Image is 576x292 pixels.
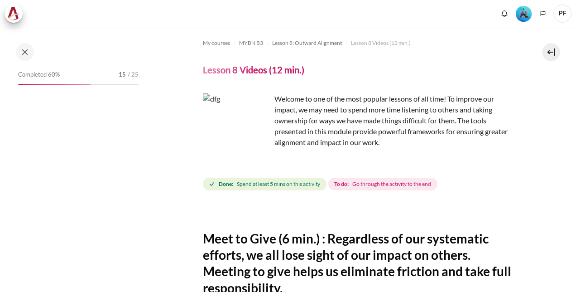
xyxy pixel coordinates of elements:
img: dfg [203,93,271,161]
span: Spend at least 5 mins on this activity [237,180,320,188]
span: My courses [203,39,230,47]
span: Go through the activity to the end [352,180,431,188]
span: / 25 [128,70,139,79]
button: Languages [536,7,550,20]
p: Welcome to one of the most popular lessons of all time! To improve our impact, we may need to spe... [203,93,512,148]
strong: To do: [334,180,349,188]
a: Lesson 8 Videos (12 min.) [351,38,411,49]
div: Show notification window with no new notifications [498,7,511,20]
div: Level #3 [516,5,532,22]
a: MYBN B3 [239,38,263,49]
span: 15 [119,70,126,79]
span: MYBN B3 [239,39,263,47]
img: Level #3 [516,6,532,22]
span: Completed 60% [18,70,60,79]
div: 60% [18,84,91,85]
a: Lesson 8: Outward Alignment [272,38,342,49]
nav: Navigation bar [203,36,512,50]
strong: Done: [219,180,233,188]
a: User menu [553,5,571,23]
div: Completion requirements for Lesson 8 Videos (12 min.) [203,176,439,192]
span: Lesson 8: Outward Alignment [272,39,342,47]
img: Architeck [7,7,20,20]
a: Level #3 [512,5,535,22]
span: Lesson 8 Videos (12 min.) [351,39,411,47]
h4: Lesson 8 Videos (12 min.) [203,64,304,76]
span: PF [553,5,571,23]
a: My courses [203,38,230,49]
a: Architeck Architeck [5,5,27,23]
